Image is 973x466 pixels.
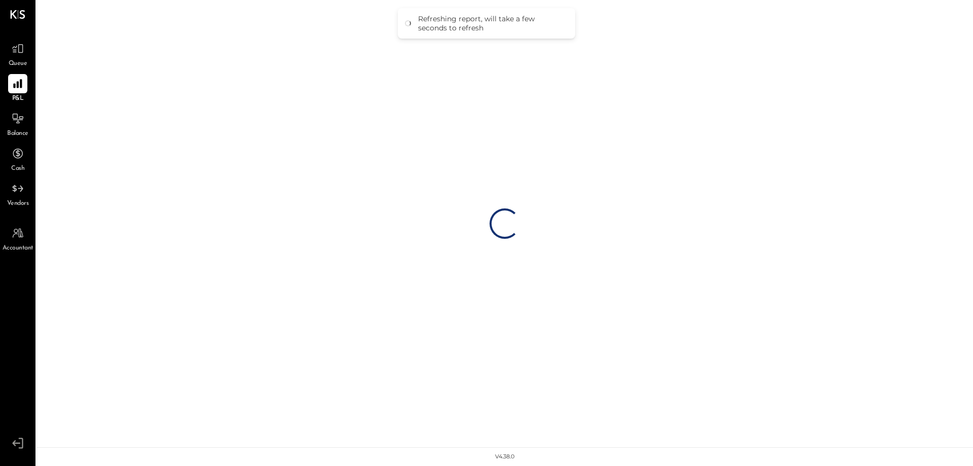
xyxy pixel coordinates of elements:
a: Vendors [1,179,35,208]
a: Balance [1,109,35,138]
a: Queue [1,39,35,68]
div: Refreshing report, will take a few seconds to refresh [418,14,565,32]
a: Cash [1,144,35,173]
a: Accountant [1,224,35,253]
div: v 4.38.0 [495,453,514,461]
span: Vendors [7,199,29,208]
span: Queue [9,59,27,68]
span: P&L [12,94,24,103]
span: Cash [11,164,24,173]
span: Balance [7,129,28,138]
span: Accountant [3,244,33,253]
a: P&L [1,74,35,103]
